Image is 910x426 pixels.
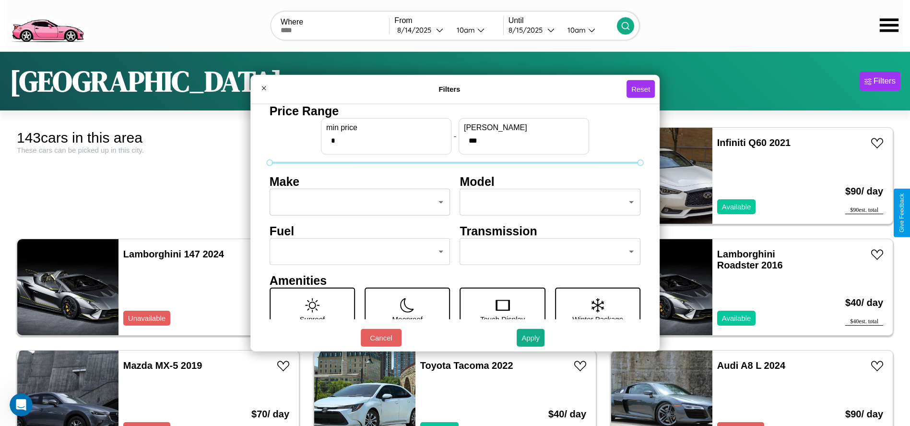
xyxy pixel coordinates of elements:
div: Give Feedback [898,194,905,232]
label: [PERSON_NAME] [464,123,584,132]
p: Unavailable [128,312,165,325]
h4: Price Range [270,104,641,118]
h4: Transmission [460,224,641,238]
div: 10am [563,25,588,35]
h3: $ 40 / day [845,288,883,318]
button: 10am [449,25,503,35]
div: 8 / 15 / 2025 [508,25,547,35]
button: Reset [626,80,655,98]
h4: Make [270,174,450,188]
p: Available [722,200,751,213]
p: Touch Display [480,312,525,325]
p: Sunroof [300,312,325,325]
a: Infiniti Q60 2021 [717,137,791,148]
iframe: Intercom live chat [10,393,33,416]
p: Winter Package [572,312,623,325]
label: From [394,16,503,25]
a: Audi A8 L 2024 [717,360,785,371]
a: Mazda MX-5 2019 [123,360,202,371]
button: 8/14/2025 [394,25,449,35]
a: Lamborghini 147 2024 [123,249,224,259]
div: 10am [452,25,477,35]
a: Lamborghini Roadster 2016 [717,249,783,270]
label: Until [508,16,617,25]
h1: [GEOGRAPHIC_DATA] [10,61,282,101]
h4: Filters [272,85,626,93]
p: Moonroof [392,312,423,325]
div: Filters [874,76,896,86]
div: These cars can be picked up in this city. [17,146,299,154]
a: Toyota Tacoma 2022 [420,360,513,371]
h4: Model [460,174,641,188]
p: - [454,130,456,143]
div: 8 / 14 / 2025 [397,25,436,35]
img: logo [7,5,88,45]
label: min price [326,123,446,132]
h3: $ 90 / day [845,176,883,207]
button: 10am [560,25,617,35]
h4: Amenities [270,273,641,287]
p: Available [722,312,751,325]
button: Apply [517,329,544,347]
button: Filters [860,72,900,91]
div: $ 90 est. total [845,207,883,214]
button: Cancel [361,329,402,347]
label: Where [281,18,389,26]
div: $ 40 est. total [845,318,883,326]
div: 143 cars in this area [17,130,299,146]
h4: Fuel [270,224,450,238]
